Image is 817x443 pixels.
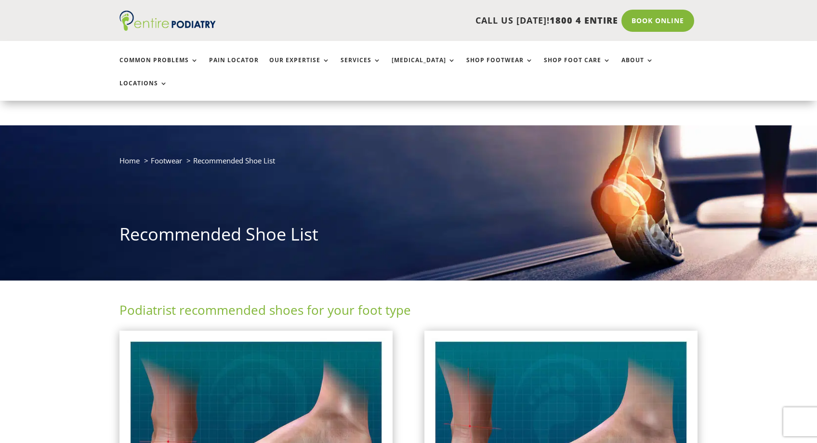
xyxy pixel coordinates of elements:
span: Recommended Shoe List [193,156,275,165]
nav: breadcrumb [119,154,698,174]
a: Services [341,57,381,78]
h1: Recommended Shoe List [119,222,698,251]
a: Shop Foot Care [544,57,611,78]
img: logo (1) [119,11,216,31]
a: [MEDICAL_DATA] [392,57,456,78]
a: Entire Podiatry [119,23,216,33]
span: 1800 4 ENTIRE [550,14,618,26]
a: Locations [119,80,168,101]
a: Shop Footwear [466,57,533,78]
a: Our Expertise [269,57,330,78]
a: Common Problems [119,57,198,78]
p: CALL US [DATE]! [253,14,618,27]
h2: Podiatrist recommended shoes for your foot type [119,301,698,323]
a: Pain Locator [209,57,259,78]
a: Book Online [621,10,694,32]
a: Footwear [151,156,182,165]
a: About [621,57,654,78]
a: Home [119,156,140,165]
